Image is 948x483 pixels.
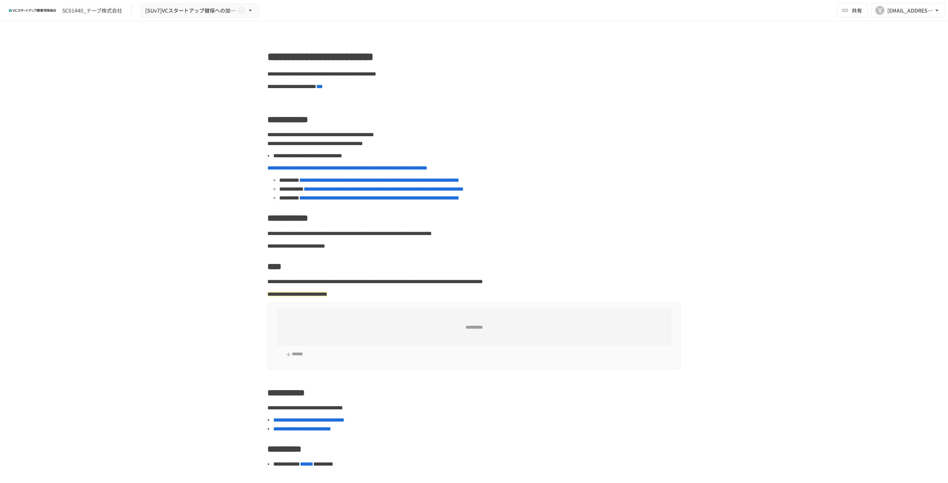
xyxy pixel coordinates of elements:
button: 共有 [837,3,868,18]
img: ZDfHsVrhrXUoWEWGWYf8C4Fv4dEjYTEDCNvmL73B7ox [9,4,56,16]
button: [SUv7]VCスタートアップ健保への加入申請手続き [140,3,259,18]
div: [EMAIL_ADDRESS][DOMAIN_NAME] [887,6,933,15]
span: 共有 [852,6,862,14]
button: Y[EMAIL_ADDRESS][DOMAIN_NAME] [871,3,945,18]
span: [SUv7]VCスタートアップ健保への加入申請手続き [145,6,236,15]
div: SC01440_ナーブ株式会社 [62,7,122,14]
div: Y [875,6,884,15]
